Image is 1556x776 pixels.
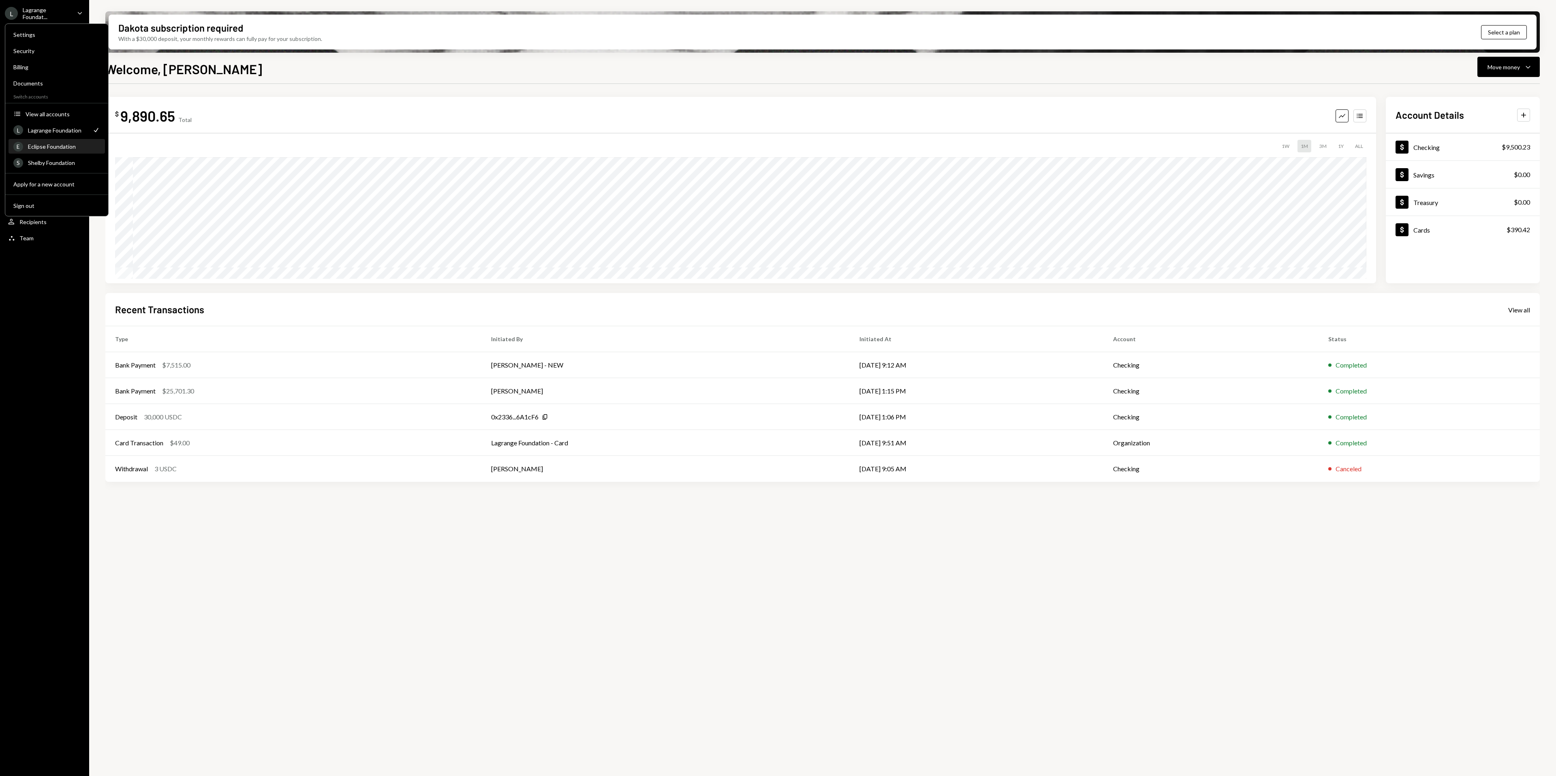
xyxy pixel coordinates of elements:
[1103,352,1319,378] td: Checking
[13,125,23,135] div: L
[5,231,84,245] a: Team
[481,378,850,404] td: [PERSON_NAME]
[1336,464,1361,474] div: Canceled
[162,386,194,396] div: $25,701.30
[13,181,100,188] div: Apply for a new account
[1386,161,1540,188] a: Savings$0.00
[1352,140,1366,152] div: ALL
[9,199,105,213] button: Sign out
[1103,430,1319,456] td: Organization
[1396,108,1464,122] h2: Account Details
[13,80,100,87] div: Documents
[118,21,243,34] div: Dakota subscription required
[5,214,84,229] a: Recipients
[105,326,481,352] th: Type
[850,430,1103,456] td: [DATE] 9:51 AM
[481,456,850,482] td: [PERSON_NAME]
[19,235,34,242] div: Team
[1477,57,1540,77] button: Move money
[178,116,192,123] div: Total
[13,47,100,54] div: Security
[28,143,100,150] div: Eclipse Foundation
[1316,140,1330,152] div: 3M
[850,456,1103,482] td: [DATE] 9:05 AM
[13,142,23,152] div: E
[1336,386,1367,396] div: Completed
[5,7,18,20] div: L
[850,352,1103,378] td: [DATE] 9:12 AM
[19,218,47,225] div: Recipients
[115,303,204,316] h2: Recent Transactions
[28,159,100,166] div: Shelby Foundation
[1386,216,1540,243] a: Cards$390.42
[1488,63,1520,71] div: Move money
[1103,404,1319,430] td: Checking
[1413,226,1430,234] div: Cards
[1481,25,1527,39] button: Select a plan
[1103,378,1319,404] td: Checking
[105,61,262,77] h1: Welcome, [PERSON_NAME]
[13,202,100,209] div: Sign out
[1386,133,1540,160] a: Checking$9,500.23
[1508,305,1530,314] a: View all
[115,412,137,422] div: Deposit
[1508,306,1530,314] div: View all
[1514,170,1530,180] div: $0.00
[13,158,23,168] div: S
[9,107,105,122] button: View all accounts
[9,76,105,90] a: Documents
[850,378,1103,404] td: [DATE] 1:15 PM
[1514,197,1530,207] div: $0.00
[170,438,190,448] div: $49.00
[1103,456,1319,482] td: Checking
[1336,438,1367,448] div: Completed
[491,412,539,422] div: 0x2336...6A1cF6
[5,92,108,100] div: Switch accounts
[1103,326,1319,352] th: Account
[144,412,182,422] div: 30,000 USDC
[481,352,850,378] td: [PERSON_NAME] - NEW
[9,177,105,192] button: Apply for a new account
[481,430,850,456] td: Lagrange Foundation - Card
[1502,142,1530,152] div: $9,500.23
[120,107,175,125] div: 9,890.65
[162,360,190,370] div: $7,515.00
[9,43,105,58] a: Security
[9,155,105,170] a: SShelby Foundation
[850,326,1103,352] th: Initiated At
[118,34,322,43] div: With a $30,000 deposit, your monthly rewards can fully pay for your subscription.
[9,139,105,154] a: EEclipse Foundation
[13,64,100,71] div: Billing
[1335,140,1347,152] div: 1Y
[9,60,105,74] a: Billing
[850,404,1103,430] td: [DATE] 1:06 PM
[1507,225,1530,235] div: $390.42
[115,386,156,396] div: Bank Payment
[28,127,87,134] div: Lagrange Foundation
[9,27,105,42] a: Settings
[115,438,163,448] div: Card Transaction
[1336,360,1367,370] div: Completed
[1336,412,1367,422] div: Completed
[1413,199,1438,206] div: Treasury
[26,111,100,118] div: View all accounts
[115,360,156,370] div: Bank Payment
[1297,140,1311,152] div: 1M
[1278,140,1293,152] div: 1W
[13,31,100,38] div: Settings
[1386,188,1540,216] a: Treasury$0.00
[1319,326,1540,352] th: Status
[1413,171,1434,179] div: Savings
[115,110,119,118] div: $
[115,464,148,474] div: Withdrawal
[154,464,177,474] div: 3 USDC
[1413,143,1440,151] div: Checking
[23,6,71,20] div: Lagrange Foundat...
[481,326,850,352] th: Initiated By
